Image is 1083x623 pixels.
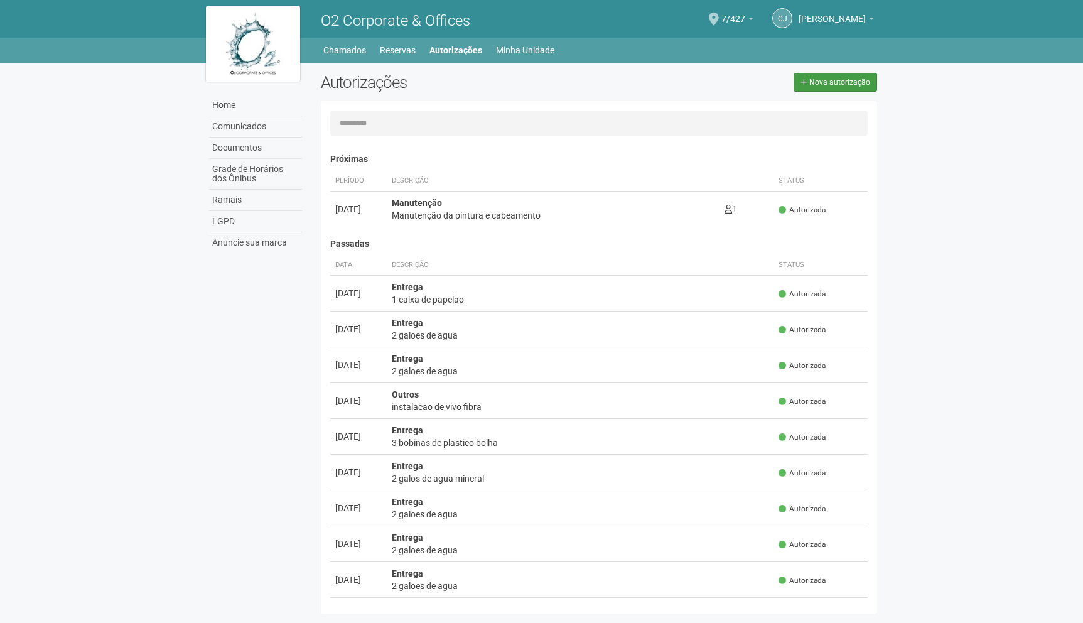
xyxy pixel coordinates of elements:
[392,533,423,543] strong: Entrega
[335,323,382,335] div: [DATE]
[335,430,382,443] div: [DATE]
[323,41,366,59] a: Chamados
[209,138,302,159] a: Documentos
[392,365,769,377] div: 2 galoes de agua
[392,354,423,364] strong: Entrega
[779,205,826,215] span: Autorizada
[725,204,737,214] span: 1
[392,425,423,435] strong: Entrega
[392,436,769,449] div: 3 bobinas de plastico bolha
[209,159,302,190] a: Grade de Horários dos Ônibus
[392,472,769,485] div: 2 galos de agua mineral
[321,73,590,92] h2: Autorizações
[209,95,302,116] a: Home
[809,78,870,87] span: Nova autorização
[335,359,382,371] div: [DATE]
[779,468,826,479] span: Autorizada
[209,116,302,138] a: Comunicados
[779,432,826,443] span: Autorizada
[387,171,720,192] th: Descrição
[779,396,826,407] span: Autorizada
[387,255,774,276] th: Descrição
[335,502,382,514] div: [DATE]
[392,497,423,507] strong: Entrega
[779,575,826,586] span: Autorizada
[209,190,302,211] a: Ramais
[335,394,382,407] div: [DATE]
[392,318,423,328] strong: Entrega
[721,16,753,26] a: 7/427
[773,255,868,276] th: Status
[330,255,387,276] th: Data
[206,6,300,82] img: logo.jpg
[392,329,769,342] div: 2 galoes de agua
[209,211,302,232] a: LGPD
[392,198,442,208] strong: Manutenção
[330,171,387,192] th: Período
[392,604,423,614] strong: Entrega
[392,389,419,399] strong: Outros
[779,289,826,300] span: Autorizada
[496,41,554,59] a: Minha Unidade
[799,2,866,24] span: CESAR JAHARA DE ALBUQUERQUE
[779,504,826,514] span: Autorizada
[330,239,868,249] h4: Passadas
[392,282,423,292] strong: Entrega
[392,580,769,592] div: 2 galoes de agua
[335,573,382,586] div: [DATE]
[429,41,482,59] a: Autorizações
[799,16,874,26] a: [PERSON_NAME]
[392,461,423,471] strong: Entrega
[209,232,302,253] a: Anuncie sua marca
[335,538,382,550] div: [DATE]
[779,360,826,371] span: Autorizada
[779,325,826,335] span: Autorizada
[772,8,792,28] a: CJ
[779,539,826,550] span: Autorizada
[392,209,715,222] div: Manutenção da pintura e cabeamento
[335,203,382,215] div: [DATE]
[794,73,877,92] a: Nova autorização
[392,401,769,413] div: instalacao de vivo fibra
[330,154,868,164] h4: Próximas
[392,544,769,556] div: 2 galoes de agua
[721,2,745,24] span: 7/427
[773,171,868,192] th: Status
[380,41,416,59] a: Reservas
[392,293,769,306] div: 1 caixa de papelao
[335,287,382,300] div: [DATE]
[321,12,470,30] span: O2 Corporate & Offices
[335,466,382,479] div: [DATE]
[392,568,423,578] strong: Entrega
[392,508,769,521] div: 2 galoes de agua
